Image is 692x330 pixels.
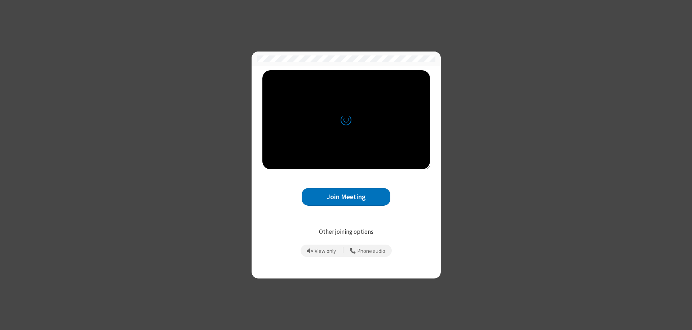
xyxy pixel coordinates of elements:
span: Phone audio [357,248,385,254]
span: View only [315,248,336,254]
button: Join Meeting [302,188,390,206]
span: | [342,246,344,256]
button: Use your phone for mic and speaker while you view the meeting on this device. [347,245,388,257]
p: Other joining options [262,227,430,237]
button: Prevent echo when there is already an active mic and speaker in the room. [304,245,339,257]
